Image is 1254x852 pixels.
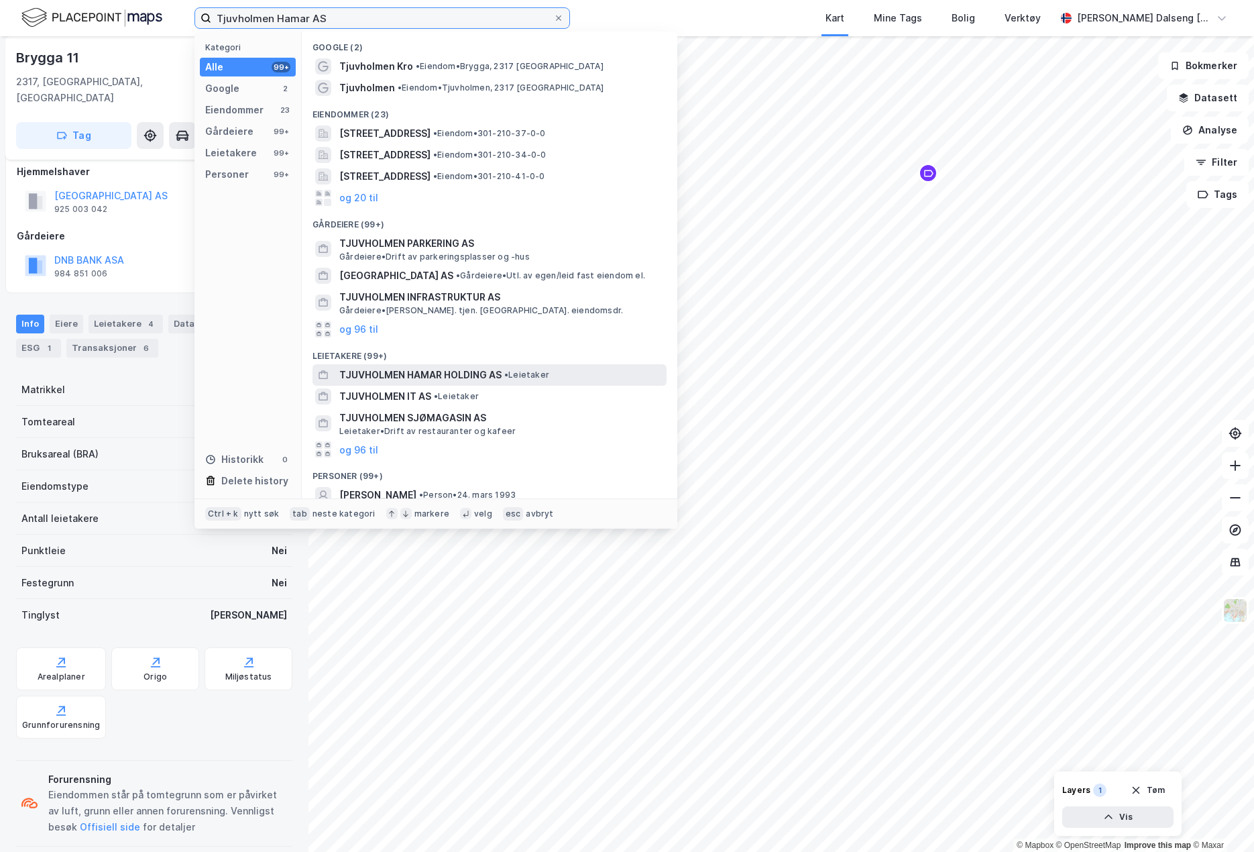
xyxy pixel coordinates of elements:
[339,321,378,337] button: og 96 til
[339,147,431,163] span: [STREET_ADDRESS]
[1184,149,1249,176] button: Filter
[434,391,438,401] span: •
[48,771,287,788] div: Forurensning
[302,32,677,56] div: Google (2)
[205,81,239,97] div: Google
[504,370,508,380] span: •
[272,126,290,137] div: 99+
[339,58,413,74] span: Tjuvholmen Kro
[38,672,85,682] div: Arealplaner
[205,123,253,140] div: Gårdeiere
[280,105,290,115] div: 23
[17,164,292,180] div: Hjemmelshaver
[339,487,416,503] span: [PERSON_NAME]
[1122,780,1174,801] button: Tøm
[280,454,290,465] div: 0
[272,62,290,72] div: 99+
[339,441,378,458] button: og 96 til
[21,446,99,462] div: Bruksareal (BRA)
[302,340,677,364] div: Leietakere (99+)
[272,148,290,158] div: 99+
[1187,788,1254,852] iframe: Chat Widget
[433,171,545,182] span: Eiendom • 301-210-41-0-0
[16,339,61,358] div: ESG
[21,414,75,430] div: Tomteareal
[874,10,922,26] div: Mine Tags
[339,125,431,142] span: [STREET_ADDRESS]
[272,575,287,591] div: Nei
[302,99,677,123] div: Eiendommer (23)
[16,74,229,106] div: 2317, [GEOGRAPHIC_DATA], [GEOGRAPHIC_DATA]
[225,672,272,682] div: Miljøstatus
[1125,841,1191,850] a: Improve this map
[474,509,492,519] div: velg
[1222,598,1248,623] img: Z
[205,102,264,118] div: Eiendommer
[22,720,100,731] div: Grunnforurensning
[339,410,661,426] span: TJUVHOLMEN SJØMAGASIN AS
[139,341,153,355] div: 6
[339,190,378,206] button: og 20 til
[21,6,162,30] img: logo.f888ab2527a4732fd821a326f86c7f29.svg
[42,341,56,355] div: 1
[414,509,449,519] div: markere
[434,391,479,402] span: Leietaker
[433,150,547,160] span: Eiendom • 301-210-34-0-0
[825,10,844,26] div: Kart
[302,460,677,484] div: Personer (99+)
[54,204,107,215] div: 925 003 042
[433,128,546,139] span: Eiendom • 301-210-37-0-0
[339,388,431,405] span: TJUVHOLMEN IT AS
[17,228,292,244] div: Gårdeiere
[1187,788,1254,852] div: Kontrollprogram for chat
[419,490,516,500] span: Person • 24. mars 1993
[16,122,131,149] button: Tag
[21,511,99,527] div: Antall leietakere
[16,315,44,333] div: Info
[339,426,516,437] span: Leietaker • Drift av restauranter og kafeer
[1077,10,1211,26] div: [PERSON_NAME] Dalseng [PERSON_NAME]
[290,507,310,521] div: tab
[205,451,264,468] div: Historikk
[339,305,623,316] span: Gårdeiere • [PERSON_NAME]. tjen. [GEOGRAPHIC_DATA]. eiendomsdr.
[144,672,167,682] div: Origo
[144,317,158,331] div: 4
[54,268,107,279] div: 984 851 006
[21,543,66,559] div: Punktleie
[89,315,163,333] div: Leietakere
[416,61,604,72] span: Eiendom • Brygga, 2317 [GEOGRAPHIC_DATA]
[168,315,235,333] div: Datasett
[918,163,938,183] div: Map marker
[205,59,223,75] div: Alle
[21,575,74,591] div: Festegrunn
[456,270,645,281] span: Gårdeiere • Utl. av egen/leid fast eiendom el.
[416,61,420,71] span: •
[1056,841,1121,850] a: OpenStreetMap
[398,83,402,93] span: •
[339,268,453,284] span: [GEOGRAPHIC_DATA] AS
[339,367,502,383] span: TJUVHOLMEN HAMAR HOLDING AS
[280,83,290,94] div: 2
[433,171,437,181] span: •
[210,607,287,623] div: [PERSON_NAME]
[1017,841,1053,850] a: Mapbox
[312,509,376,519] div: neste kategori
[272,543,287,559] div: Nei
[244,509,280,519] div: nytt søk
[1158,52,1249,79] button: Bokmerker
[952,10,975,26] div: Bolig
[1062,785,1090,796] div: Layers
[205,145,257,161] div: Leietakere
[205,507,241,521] div: Ctrl + k
[302,209,677,233] div: Gårdeiere (99+)
[433,128,437,138] span: •
[205,166,249,182] div: Personer
[21,382,65,398] div: Matrikkel
[398,83,604,93] span: Eiendom • Tjuvholmen, 2317 [GEOGRAPHIC_DATA]
[1186,181,1249,208] button: Tags
[211,8,553,28] input: Søk på adresse, matrikkel, gårdeiere, leietakere eller personer
[1062,806,1174,828] button: Vis
[456,270,460,280] span: •
[1093,784,1106,797] div: 1
[272,169,290,180] div: 99+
